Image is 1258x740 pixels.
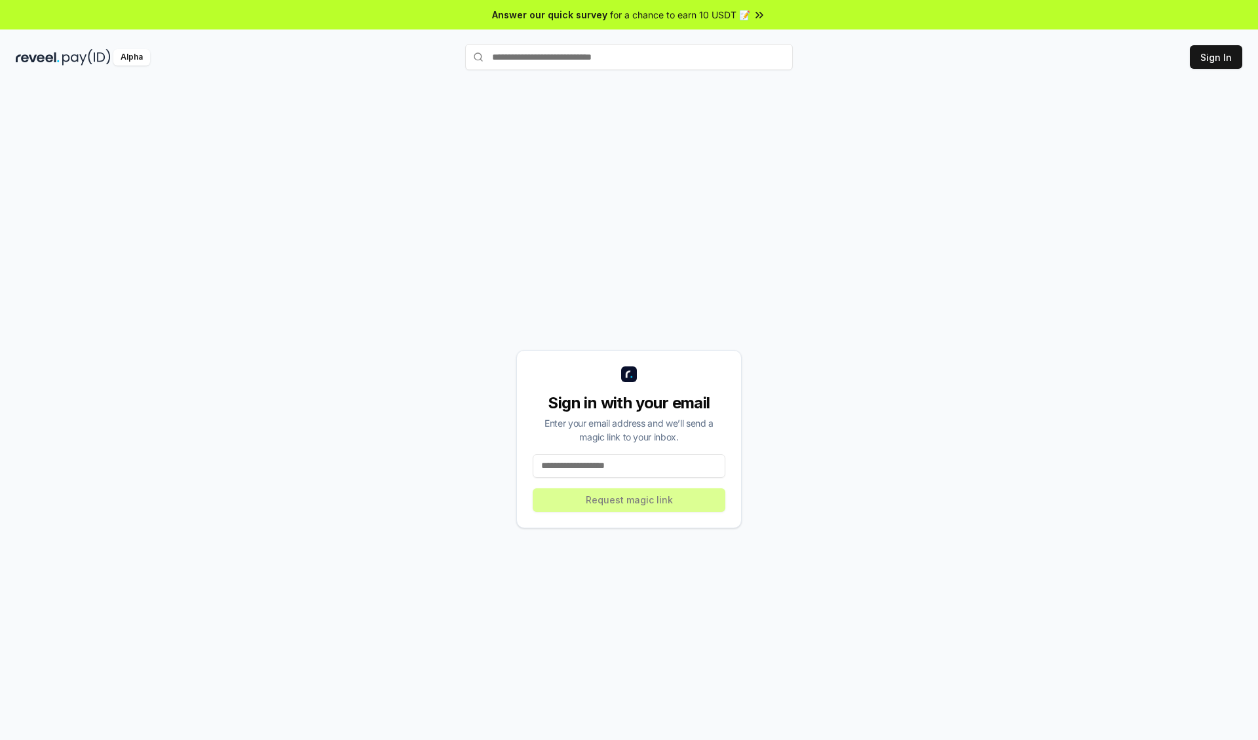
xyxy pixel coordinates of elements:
img: logo_small [621,366,637,382]
div: Enter your email address and we’ll send a magic link to your inbox. [533,416,725,444]
div: Sign in with your email [533,393,725,414]
button: Sign In [1190,45,1242,69]
span: Answer our quick survey [492,8,607,22]
span: for a chance to earn 10 USDT 📝 [610,8,750,22]
div: Alpha [113,49,150,66]
img: reveel_dark [16,49,60,66]
img: pay_id [62,49,111,66]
